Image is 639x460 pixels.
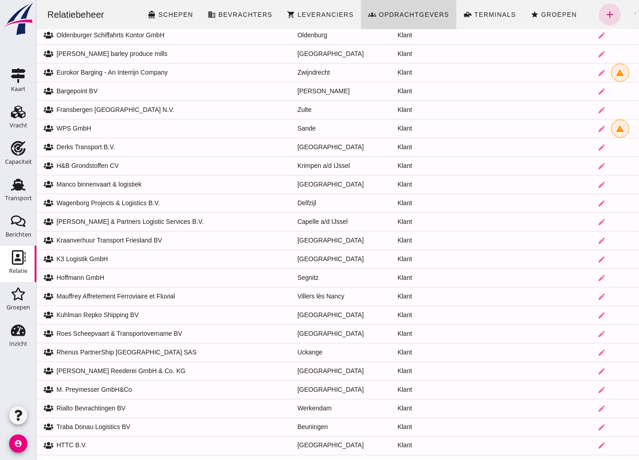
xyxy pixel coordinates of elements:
i: directions_boat [112,10,120,19]
td: Segnitz [254,268,354,287]
i: edit [562,423,570,431]
i: edit [562,87,570,96]
td: Uckange [254,343,354,362]
td: Klant [354,268,466,287]
td: [PERSON_NAME] [254,82,354,101]
div: Berichten [5,232,31,238]
i: edit [562,31,570,40]
div: Relatiebeheer [4,8,75,21]
td: Klant [354,399,466,418]
i: business [171,10,179,19]
td: Delfzijl [254,194,354,212]
span: Groepen [504,11,541,18]
td: Klant [354,138,466,157]
div: Vracht [10,122,27,128]
i: edit [562,311,570,319]
i: edit [562,274,570,282]
i: edit [562,106,570,114]
td: [GEOGRAPHIC_DATA] [254,231,354,250]
td: Krimpen a/d IJssel [254,157,354,175]
i: edit [562,181,570,189]
i: add [568,9,579,20]
td: Klant [354,418,466,436]
td: Klant [354,194,466,212]
div: Relatie [9,268,27,274]
i: edit [562,143,570,152]
i: groups [332,10,340,19]
td: Klant [354,82,466,101]
span: Terminals [437,11,480,18]
td: Klant [354,157,466,175]
td: Klant [354,287,466,306]
td: Beuningen [254,418,354,436]
td: Klant [354,63,466,82]
td: Klant [354,212,466,231]
td: Klant [354,324,466,343]
td: Klant [354,436,466,455]
i: warning [580,69,588,77]
td: Klant [354,231,466,250]
i: account_circle [9,435,27,453]
td: Sande [254,119,354,138]
td: Klant [354,250,466,268]
td: [GEOGRAPHIC_DATA] [254,306,354,324]
i: edit [562,404,570,413]
i: edit [562,237,570,245]
td: [GEOGRAPHIC_DATA] [254,324,354,343]
i: edit [562,293,570,301]
img: logo-small.a267ee39.svg [2,2,35,36]
i: edit [562,125,570,133]
i: edit [562,255,570,263]
i: shopping_cart [250,10,259,19]
i: warning [580,125,588,133]
td: Klant [354,101,466,119]
i: edit [562,386,570,394]
span: Bevrachters [181,11,236,18]
td: Klant [354,45,466,63]
td: Capelle a/d IJssel [254,212,354,231]
span: Leveranciers [261,11,317,18]
td: [GEOGRAPHIC_DATA] [254,436,354,455]
td: Klant [354,26,466,45]
td: [GEOGRAPHIC_DATA] [254,138,354,157]
span: Schepen [122,11,157,18]
td: Werkendam [254,399,354,418]
td: Klant [354,306,466,324]
div: Groepen [6,304,30,310]
i: edit [562,199,570,207]
i: edit [562,50,570,58]
i: star [494,10,502,19]
td: Klant [354,119,466,138]
i: edit [562,442,570,450]
div: Inzicht [9,341,27,347]
td: Zulte [254,101,354,119]
td: Zwijndrecht [254,63,354,82]
div: Kaart [11,86,26,92]
td: [GEOGRAPHIC_DATA] [254,362,354,380]
td: Oldenburg [254,26,354,45]
i: edit [562,69,570,77]
div: Transport [5,195,32,201]
td: [GEOGRAPHIC_DATA] [254,380,354,399]
i: edit [562,330,570,338]
td: Villers lès Nancy [254,287,354,306]
i: edit [562,218,570,226]
td: [GEOGRAPHIC_DATA] [254,45,354,63]
td: [GEOGRAPHIC_DATA] [254,250,354,268]
td: Klant [354,343,466,362]
span: Opdrachtgevers [342,11,413,18]
i: edit [562,367,570,375]
td: Klant [354,380,466,399]
i: front_loader [427,10,435,19]
td: [GEOGRAPHIC_DATA] [254,175,354,194]
i: search [597,9,608,20]
i: edit [562,162,570,170]
td: Klant [354,362,466,380]
i: edit [562,349,570,357]
td: Klant [354,175,466,194]
div: Capaciteit [5,159,32,165]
